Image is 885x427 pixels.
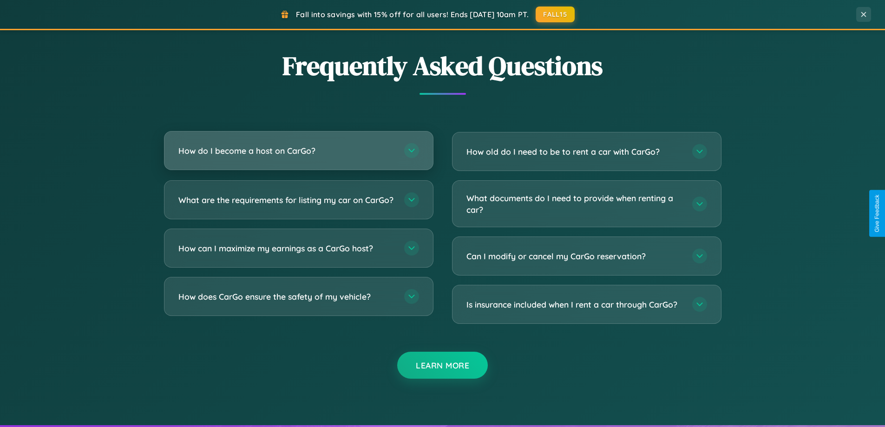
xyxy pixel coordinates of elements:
[397,352,488,379] button: Learn More
[466,299,683,310] h3: Is insurance included when I rent a car through CarGo?
[164,48,721,84] h2: Frequently Asked Questions
[178,291,395,302] h3: How does CarGo ensure the safety of my vehicle?
[178,145,395,157] h3: How do I become a host on CarGo?
[466,250,683,262] h3: Can I modify or cancel my CarGo reservation?
[536,7,575,22] button: FALL15
[296,10,529,19] span: Fall into savings with 15% off for all users! Ends [DATE] 10am PT.
[178,243,395,254] h3: How can I maximize my earnings as a CarGo host?
[466,192,683,215] h3: What documents do I need to provide when renting a car?
[466,146,683,158] h3: How old do I need to be to rent a car with CarGo?
[178,194,395,206] h3: What are the requirements for listing my car on CarGo?
[874,195,880,232] div: Give Feedback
